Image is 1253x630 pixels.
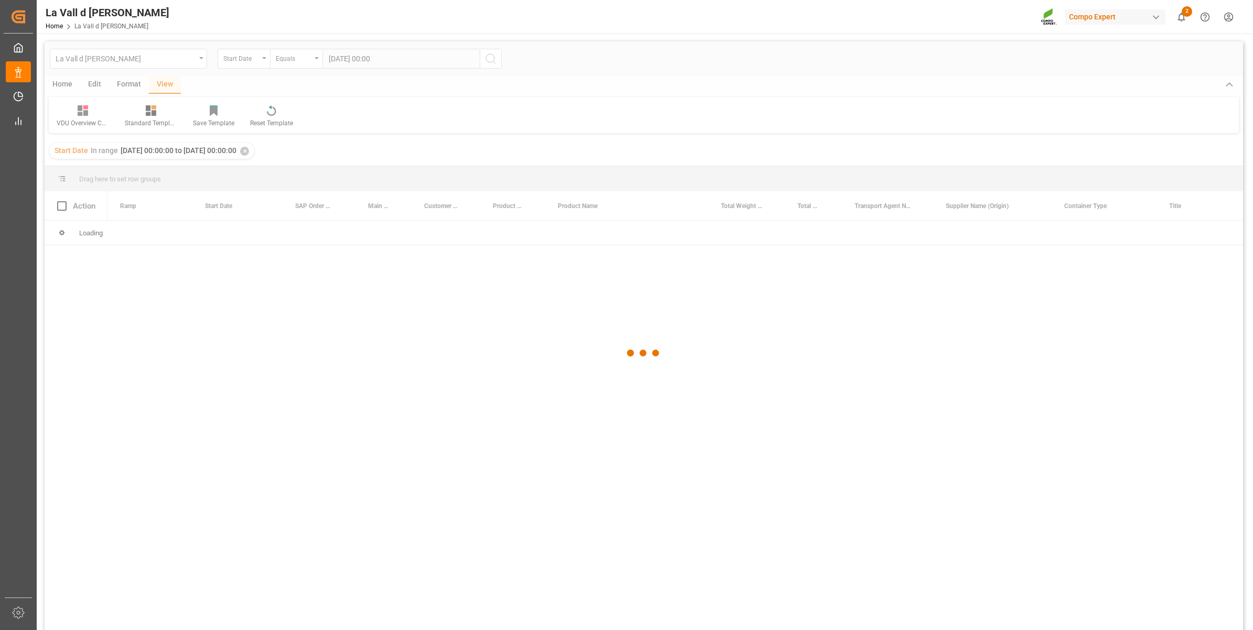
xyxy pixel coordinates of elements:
[1065,7,1170,27] button: Compo Expert
[1041,8,1057,26] img: Screenshot%202023-09-29%20at%2010.02.21.png_1712312052.png
[46,5,169,20] div: La Vall d [PERSON_NAME]
[1065,9,1165,25] div: Compo Expert
[1170,5,1193,29] button: show 2 new notifications
[46,23,63,30] a: Home
[1193,5,1217,29] button: Help Center
[1182,6,1192,17] span: 2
